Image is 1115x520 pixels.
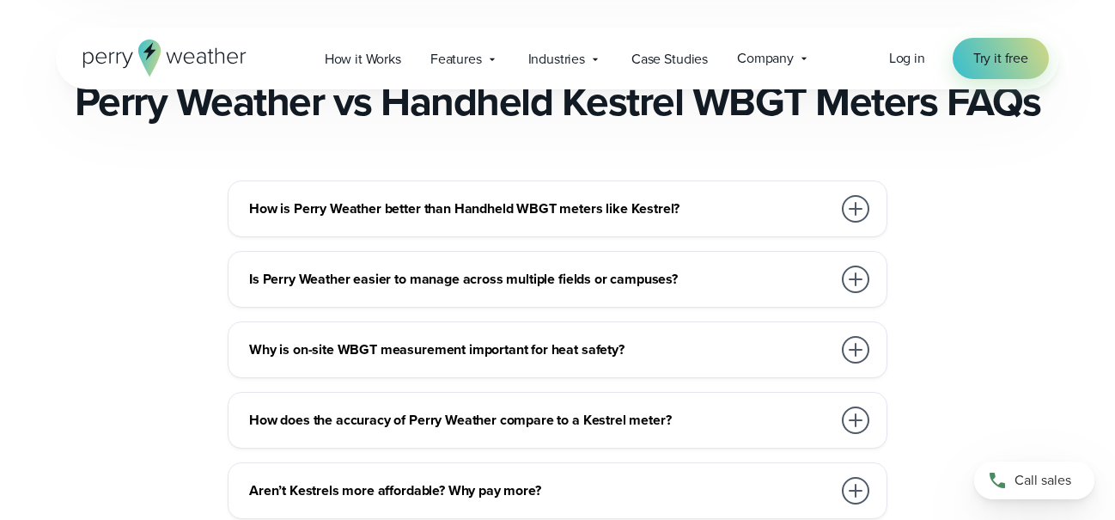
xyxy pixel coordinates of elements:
[249,340,832,360] h3: Why is on-site WBGT measurement important for heat safety?
[1014,470,1071,491] span: Call sales
[737,48,794,69] span: Company
[973,48,1028,69] span: Try it free
[249,410,832,431] h3: How does the accuracy of Perry Weather compare to a Kestrel meter?
[75,77,1041,125] h4: Perry Weather vs Handheld Kestrel WBGT Meters FAQs
[430,49,482,70] span: Features
[310,41,416,76] a: How it Works
[631,49,708,70] span: Case Studies
[528,49,585,70] span: Industries
[889,48,925,68] span: Log in
[953,38,1049,79] a: Try it free
[617,41,722,76] a: Case Studies
[249,199,832,219] h3: How is Perry Weather better than Handheld WBGT meters like Kestrel?
[249,480,832,501] h3: Aren’t Kestrels more affordable? Why pay more?
[974,462,1094,499] a: Call sales
[249,269,832,290] h3: Is Perry Weather easier to manage across multiple fields or campuses?
[889,48,925,69] a: Log in
[325,49,401,70] span: How it Works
